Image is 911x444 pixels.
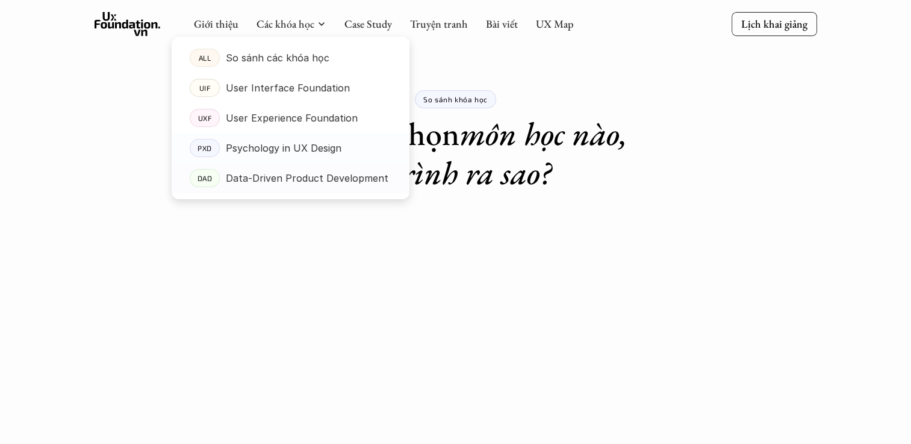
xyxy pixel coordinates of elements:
a: UXFUser Experience Foundation [172,103,409,133]
a: UIFUser Interface Foundation [172,73,409,103]
a: DADData-Driven Product Development [172,163,409,193]
a: Các khóa học [257,17,314,31]
p: So sánh các khóa học [226,49,329,67]
a: PXDPsychology in UX Design [172,133,409,163]
a: Truyện tranh [410,17,468,31]
p: User Experience Foundation [226,109,358,127]
p: ALL [198,54,211,62]
a: Lịch khai giảng [732,12,817,35]
h1: Nên lựa chọn [269,114,642,193]
p: Data-Driven Product Development [226,169,388,187]
a: ALLSo sánh các khóa học [172,43,409,73]
p: UIF [199,84,210,92]
a: Giới thiệu [194,17,238,31]
p: So sánh khóa học [423,95,488,103]
em: môn học nào, lộ trình ra sao? [361,113,635,194]
p: DAD [197,174,212,182]
a: Bài viết [486,17,518,31]
p: PXD [197,144,212,152]
p: UXF [197,114,211,122]
p: User Interface Foundation [226,79,350,97]
p: Psychology in UX Design [226,139,341,157]
p: Lịch khai giảng [741,17,807,31]
a: Case Study [344,17,392,31]
a: UX Map [536,17,574,31]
